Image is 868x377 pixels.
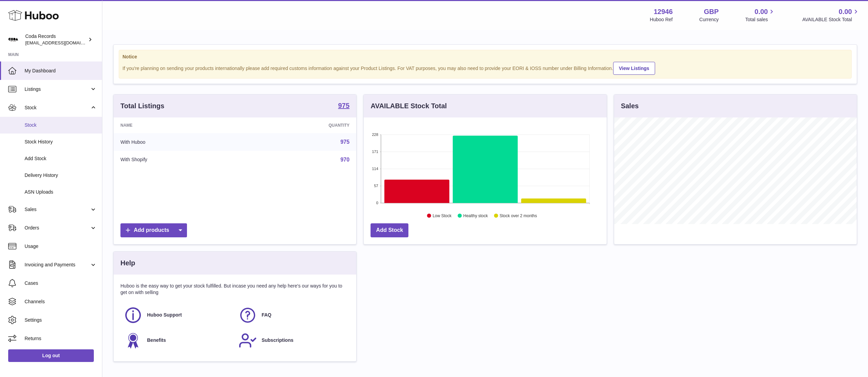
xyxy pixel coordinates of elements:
[238,306,346,324] a: FAQ
[371,223,408,237] a: Add Stock
[25,172,97,179] span: Delivery History
[500,213,537,218] text: Stock over 2 months
[114,117,245,133] th: Name
[25,317,97,323] span: Settings
[699,16,719,23] div: Currency
[654,7,673,16] strong: 12946
[25,155,97,162] span: Add Stock
[745,16,776,23] span: Total sales
[372,150,378,154] text: 171
[372,167,378,171] text: 114
[25,262,90,268] span: Invoicing and Payments
[114,133,245,151] td: With Huboo
[25,280,97,287] span: Cases
[25,33,87,46] div: Coda Records
[376,201,378,205] text: 0
[25,298,97,305] span: Channels
[341,157,350,163] a: 970
[25,68,97,74] span: My Dashboard
[650,16,673,23] div: Huboo Ref
[25,206,90,213] span: Sales
[8,34,18,45] img: haz@pcatmedia.com
[745,7,776,23] a: 0.00 Total sales
[122,54,848,60] strong: Notice
[147,312,182,318] span: Huboo Support
[25,139,97,145] span: Stock History
[802,16,860,23] span: AVAILABLE Stock Total
[371,101,447,111] h3: AVAILABLE Stock Total
[802,7,860,23] a: 0.00 AVAILABLE Stock Total
[372,132,378,137] text: 228
[341,139,350,145] a: 975
[120,223,187,237] a: Add products
[25,40,100,45] span: [EMAIL_ADDRESS][DOMAIN_NAME]
[621,101,639,111] h3: Sales
[25,104,90,111] span: Stock
[120,283,349,296] p: Huboo is the easy way to get your stock fulfilled. But incase you need any help here's our ways f...
[262,337,293,344] span: Subscriptions
[122,61,848,75] div: If you're planning on sending your products internationally please add required customs informati...
[25,225,90,231] span: Orders
[463,213,488,218] text: Healthy stock
[147,337,166,344] span: Benefits
[238,331,346,350] a: Subscriptions
[704,7,719,16] strong: GBP
[25,86,90,93] span: Listings
[374,184,378,188] text: 57
[8,349,94,362] a: Log out
[124,306,232,324] a: Huboo Support
[124,331,232,350] a: Benefits
[25,189,97,195] span: ASN Uploads
[25,122,97,128] span: Stock
[433,213,452,218] text: Low Stock
[120,101,164,111] h3: Total Listings
[120,259,135,268] h3: Help
[25,335,97,342] span: Returns
[613,62,655,75] a: View Listings
[839,7,852,16] span: 0.00
[245,117,357,133] th: Quantity
[338,102,349,110] a: 975
[114,151,245,169] td: With Shopify
[755,7,768,16] span: 0.00
[338,102,349,109] strong: 975
[262,312,272,318] span: FAQ
[25,243,97,250] span: Usage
